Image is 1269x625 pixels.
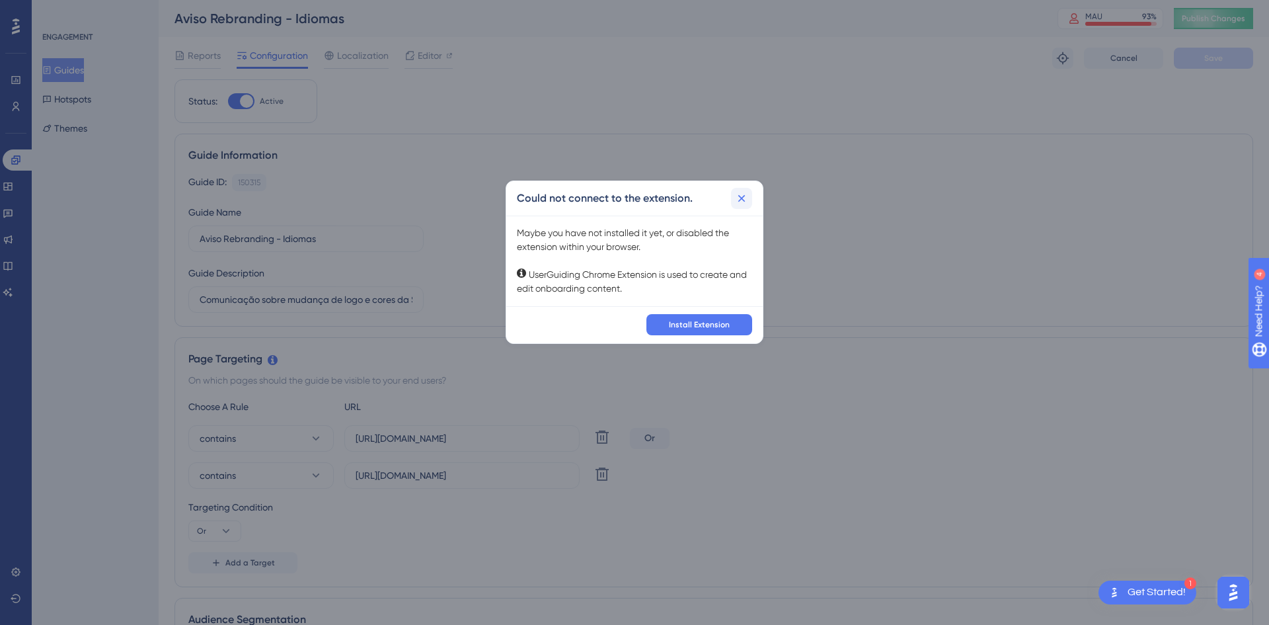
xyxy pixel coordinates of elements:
[1106,585,1122,601] img: launcher-image-alternative-text
[517,226,752,296] div: Maybe you have not installed it yet, or disabled the extension within your browser. UserGuiding C...
[1184,577,1196,589] div: 1
[1098,581,1196,604] div: Open Get Started! checklist, remaining modules: 1
[92,7,96,17] div: 4
[517,190,693,206] h2: Could not connect to the extension.
[669,319,730,330] span: Install Extension
[31,3,83,19] span: Need Help?
[1128,585,1186,600] div: Get Started!
[1213,573,1253,612] iframe: UserGuiding AI Assistant Launcher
